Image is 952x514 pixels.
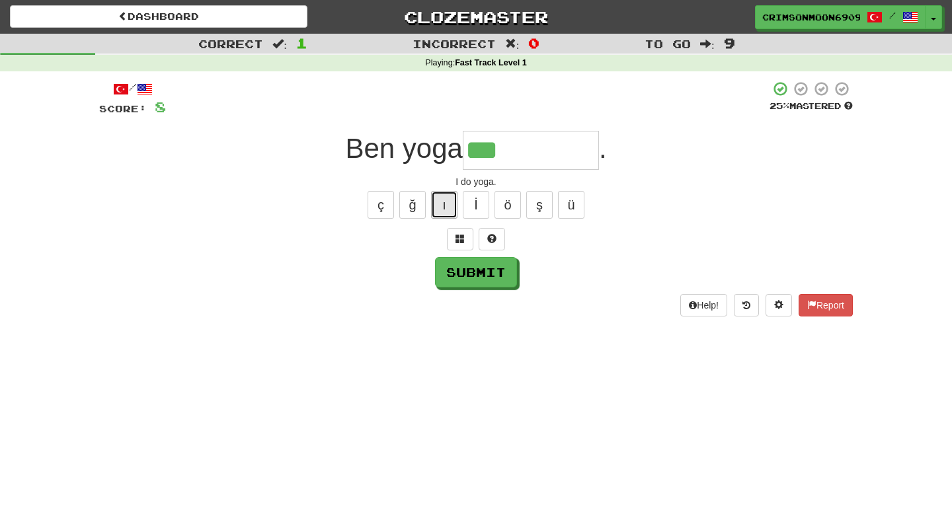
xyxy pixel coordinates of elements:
span: CrimsonMoon6909 [762,11,860,23]
span: : [272,38,287,50]
button: İ [463,191,489,219]
a: CrimsonMoon6909 / [755,5,926,29]
button: ş [526,191,553,219]
span: 9 [724,35,735,51]
span: : [505,38,520,50]
div: Mastered [770,100,853,112]
button: ğ [399,191,426,219]
button: Submit [435,257,517,287]
span: Score: [99,103,147,114]
button: ı [431,191,457,219]
span: 25 % [770,100,789,111]
span: Ben yoga [345,133,462,164]
button: ü [558,191,584,219]
div: I do yoga. [99,175,853,188]
strong: Fast Track Level 1 [455,58,527,67]
span: : [700,38,715,50]
span: . [599,133,607,164]
button: Help! [680,294,727,316]
span: 8 [155,98,166,115]
span: To go [645,37,691,50]
span: 1 [296,35,307,51]
a: Clozemaster [327,5,625,28]
button: ö [495,191,521,219]
button: Switch sentence to multiple choice alt+p [447,228,473,250]
button: Single letter hint - you only get 1 per sentence and score half the points! alt+h [479,228,505,250]
div: / [99,81,166,97]
span: Incorrect [413,37,496,50]
button: Round history (alt+y) [734,294,759,316]
span: / [889,11,896,20]
a: Dashboard [10,5,307,28]
span: 0 [528,35,539,51]
button: ç [368,191,394,219]
button: Report [799,294,853,316]
span: Correct [198,37,263,50]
